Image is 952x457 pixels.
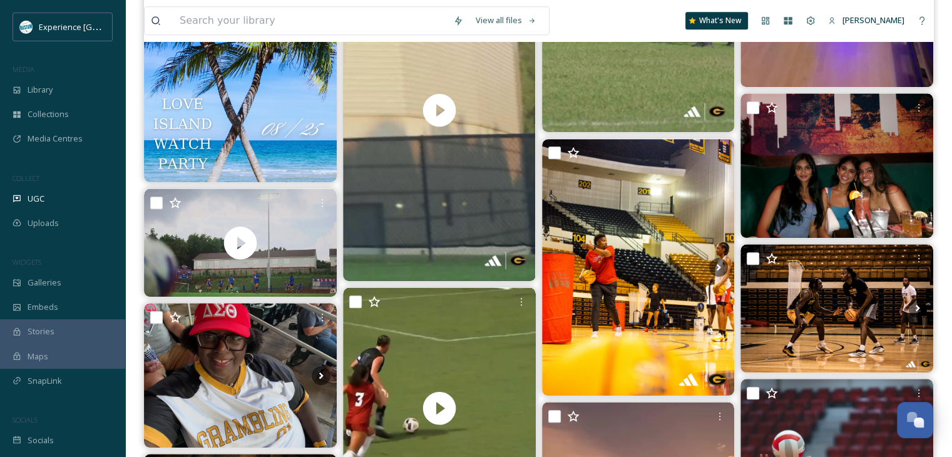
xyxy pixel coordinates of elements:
span: Uploads [28,217,59,229]
input: Search your library [173,7,447,34]
a: View all files [469,8,543,33]
img: Last minute outing and my first time at the new Braves Stadium. Got to enjoy the Atlanta Braves p... [144,303,337,448]
span: Media Centres [28,133,83,145]
span: Embeds [28,301,58,313]
img: 𝐍𝐨 𝐝𝐚𝐲𝐬 𝐨𝐟𝐟 🫡 #GramFam | #ThisIsTheG🐯 [740,244,933,372]
img: Ft. My favorite DESIGNATED DRIVERS 🫥😬 . . . . . . . . #siblings #cousins #georgia #atlanta #downt... [740,93,933,238]
span: Library [28,84,53,96]
a: [PERSON_NAME] [822,8,911,33]
span: Maps [28,351,48,362]
span: Galleries [28,277,61,289]
img: thumbnail [144,188,337,297]
span: SnapLink [28,375,62,387]
span: Stories [28,326,54,337]
span: [PERSON_NAME] [842,14,904,26]
span: Collections [28,108,69,120]
span: MEDIA [13,64,34,74]
img: 24IZHUKKFBA4HCESFN4PRDEIEY.avif [20,21,33,33]
span: COLLECT [13,173,39,183]
span: Experience [GEOGRAPHIC_DATA] [39,21,163,33]
a: What's New [685,12,748,29]
span: WIDGETS [13,257,41,267]
span: UGC [28,193,44,205]
button: Open Chat [897,402,933,438]
span: SOCIALS [13,415,38,424]
video: Reliving No. 1️⃣0️⃣0️⃣ #BarkLouder | #EarnTheRight [144,188,337,297]
span: Socials [28,434,54,446]
img: 1% better than yesterday 💪🏽🐯 #championshiptalk #thisistheg🐯🏀 | #gramfam [542,139,735,396]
